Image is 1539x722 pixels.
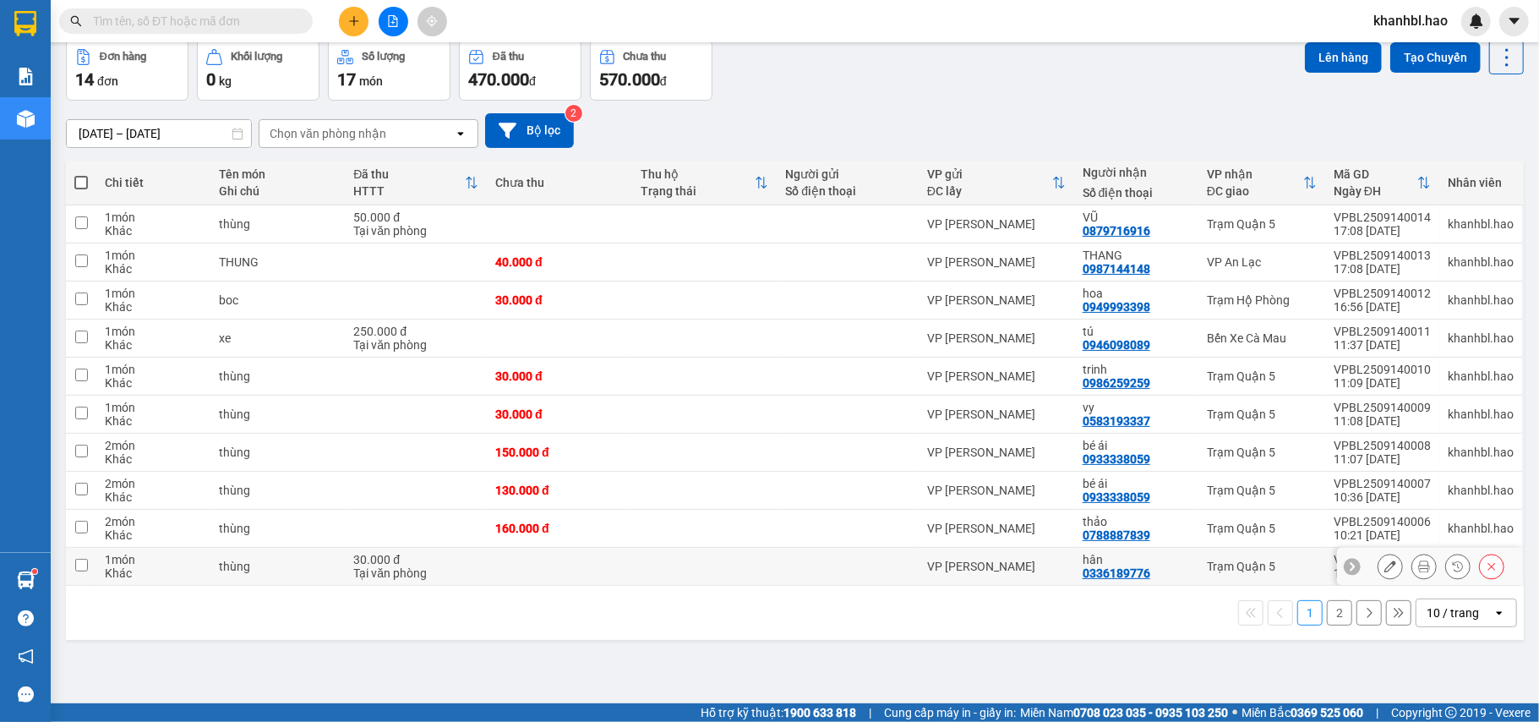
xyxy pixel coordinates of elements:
div: Khác [105,224,202,238]
span: 14 [75,69,94,90]
div: 0583193337 [1083,414,1150,428]
div: Khác [105,376,202,390]
div: VP [PERSON_NAME] [927,369,1066,383]
div: 10 / trang [1427,604,1479,621]
button: file-add [379,7,408,36]
div: thùng [219,522,336,535]
div: VP [PERSON_NAME] [927,331,1066,345]
div: 10:21 [DATE] [1334,528,1431,542]
div: Trạm Quận 5 [1207,217,1317,231]
div: VPBL2509140011 [1334,325,1431,338]
div: VP [PERSON_NAME] [927,522,1066,535]
div: Trạm Quận 5 [1207,484,1317,497]
div: Bến Xe Cà Mau [1207,331,1317,345]
div: VP [PERSON_NAME] [927,446,1066,459]
div: Trạm Hộ Phòng [1207,293,1317,307]
span: đ [660,74,667,88]
span: 570.000 [599,69,660,90]
div: hân [1083,553,1190,566]
button: Đã thu470.000đ [459,40,581,101]
span: đ [529,74,536,88]
div: khanhbl.hao [1448,293,1514,307]
div: VPBL2509140014 [1334,211,1431,224]
div: VPBL2509140010 [1334,363,1431,376]
div: Số điện thoại [1083,186,1190,200]
div: Ghi chú [219,184,336,198]
th: Toggle SortBy [632,161,778,205]
span: question-circle [18,610,34,626]
div: Khác [105,452,202,466]
div: 150.000 đ [495,446,624,459]
div: khanhbl.hao [1448,369,1514,383]
div: Đã thu [353,167,465,181]
div: khanhbl.hao [1448,522,1514,535]
div: 0933338059 [1083,490,1150,504]
div: 130.000 đ [495,484,624,497]
div: 1 món [105,401,202,414]
div: 16:56 [DATE] [1334,300,1431,314]
div: ĐC giao [1207,184,1303,198]
div: 11:09 [DATE] [1334,376,1431,390]
span: file-add [387,15,399,27]
button: aim [417,7,447,36]
div: Thu hộ [641,167,756,181]
div: 0987144148 [1083,262,1150,276]
div: thùng [219,560,336,573]
span: caret-down [1507,14,1522,29]
div: thảo [1083,515,1190,528]
div: thùng [219,407,336,421]
th: Toggle SortBy [1198,161,1325,205]
div: 50.000 đ [353,211,478,224]
div: 0788887839 [1083,528,1150,542]
div: VP [PERSON_NAME] [927,217,1066,231]
strong: 1900 633 818 [783,706,856,719]
div: Trạm Quận 5 [1207,407,1317,421]
div: tú [1083,325,1190,338]
div: bé ái [1083,477,1190,490]
svg: open [1493,606,1506,620]
span: đơn [97,74,118,88]
div: Tên món [219,167,336,181]
span: 0 [206,69,216,90]
div: THUNG [219,255,336,269]
div: VPBL2509140005 [1334,553,1431,566]
div: Chưa thu [495,176,624,189]
div: ĐC lấy [927,184,1052,198]
div: Khác [105,262,202,276]
span: kg [219,74,232,88]
div: thùng [219,217,336,231]
div: 1 món [105,249,202,262]
div: Chi tiết [105,176,202,189]
img: icon-new-feature [1469,14,1484,29]
span: | [869,703,871,722]
span: món [359,74,383,88]
div: khanhbl.hao [1448,484,1514,497]
div: Khối lượng [231,51,282,63]
div: 0946098089 [1083,338,1150,352]
div: Khác [105,566,202,580]
div: 0933338059 [1083,452,1150,466]
th: Toggle SortBy [1325,161,1439,205]
sup: 1 [32,569,37,574]
div: 0949993398 [1083,300,1150,314]
div: HTTT [353,184,465,198]
img: warehouse-icon [17,572,35,589]
strong: 0708 023 035 - 0935 103 250 [1073,706,1228,719]
span: Hỗ trợ kỹ thuật: [701,703,856,722]
span: Cung cấp máy in - giấy in: [884,703,1016,722]
div: Khác [105,528,202,542]
div: 10:20 [DATE] [1334,566,1431,580]
div: Số lượng [362,51,405,63]
div: 11:07 [DATE] [1334,452,1431,466]
div: Đơn hàng [100,51,146,63]
div: khanhbl.hao [1448,217,1514,231]
div: 2 món [105,515,202,528]
button: 1 [1297,600,1323,626]
div: 11:37 [DATE] [1334,338,1431,352]
span: notification [18,648,34,665]
div: khanhbl.hao [1448,407,1514,421]
div: 250.000 đ [353,325,478,338]
div: 0986259259 [1083,376,1150,390]
div: 30.000 đ [353,553,478,566]
div: Nhân viên [1448,176,1514,189]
